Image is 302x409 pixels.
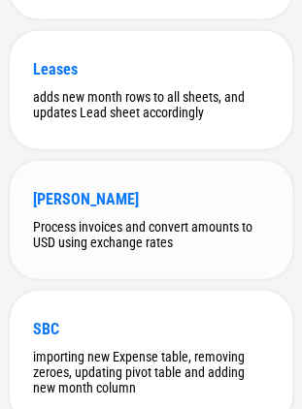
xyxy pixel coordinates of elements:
div: SBC [33,320,269,338]
div: importing new Expense table, removing zeroes, updating pivot table and adding new month column [33,349,269,395]
div: Leases [33,60,269,79]
div: Process invoices and convert amounts to USD using exchange rates [33,219,269,250]
div: [PERSON_NAME] [33,190,269,208]
div: adds new month rows to all sheets, and updates Lead sheet accordingly [33,89,269,120]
